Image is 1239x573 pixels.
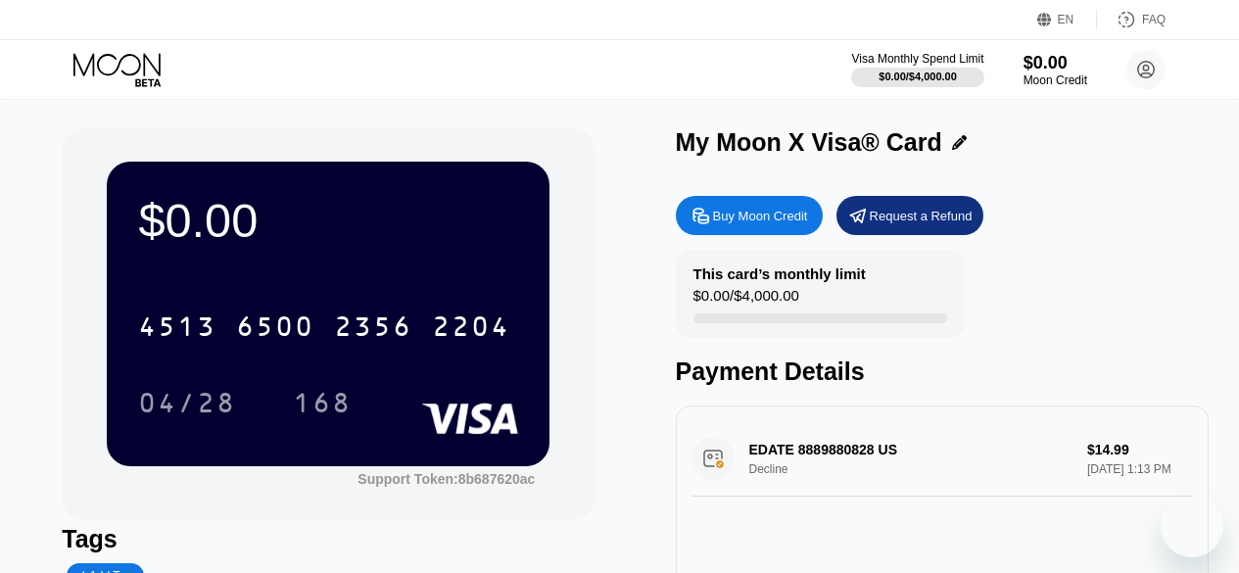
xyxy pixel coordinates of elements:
[1037,10,1097,29] div: EN
[357,471,535,487] div: Support Token:8b687620ac
[1097,10,1166,29] div: FAQ
[236,313,314,345] div: 6500
[126,302,522,351] div: 4513650023562204
[1142,13,1166,26] div: FAQ
[870,208,973,224] div: Request a Refund
[879,71,957,82] div: $0.00 / $4,000.00
[62,525,595,553] div: Tags
[1024,53,1087,73] div: $0.00
[851,52,983,87] div: Visa Monthly Spend Limit$0.00/$4,000.00
[713,208,808,224] div: Buy Moon Credit
[676,128,942,157] div: My Moon X Visa® Card
[676,358,1209,386] div: Payment Details
[278,378,366,427] div: 168
[1024,53,1087,87] div: $0.00Moon Credit
[676,196,823,235] div: Buy Moon Credit
[836,196,983,235] div: Request a Refund
[138,313,216,345] div: 4513
[1024,73,1087,87] div: Moon Credit
[138,193,518,248] div: $0.00
[693,287,799,313] div: $0.00 / $4,000.00
[123,378,251,427] div: 04/28
[334,313,412,345] div: 2356
[1161,495,1223,557] iframe: Button to launch messaging window
[1058,13,1074,26] div: EN
[693,265,866,282] div: This card’s monthly limit
[138,390,236,421] div: 04/28
[432,313,510,345] div: 2204
[293,390,352,421] div: 168
[851,52,983,66] div: Visa Monthly Spend Limit
[357,471,535,487] div: Support Token: 8b687620ac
